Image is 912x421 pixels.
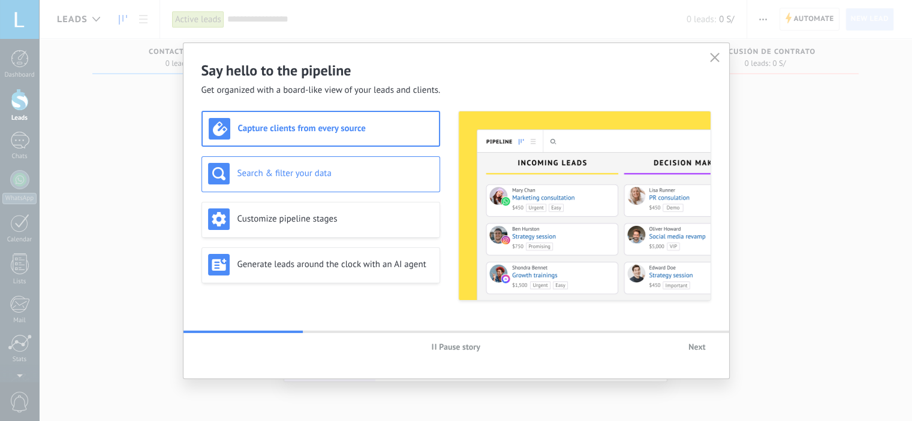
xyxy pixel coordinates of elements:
button: Next [683,338,711,356]
h3: Capture clients from every source [238,123,433,134]
h2: Say hello to the pipeline [201,61,711,80]
button: Pause story [426,338,486,356]
h3: Generate leads around the clock with an AI agent [237,259,434,270]
h3: Customize pipeline stages [237,213,434,225]
span: Next [688,343,705,351]
span: Pause story [439,343,480,351]
span: Get organized with a board-like view of your leads and clients. [201,84,441,96]
h3: Search & filter your data [237,168,434,179]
